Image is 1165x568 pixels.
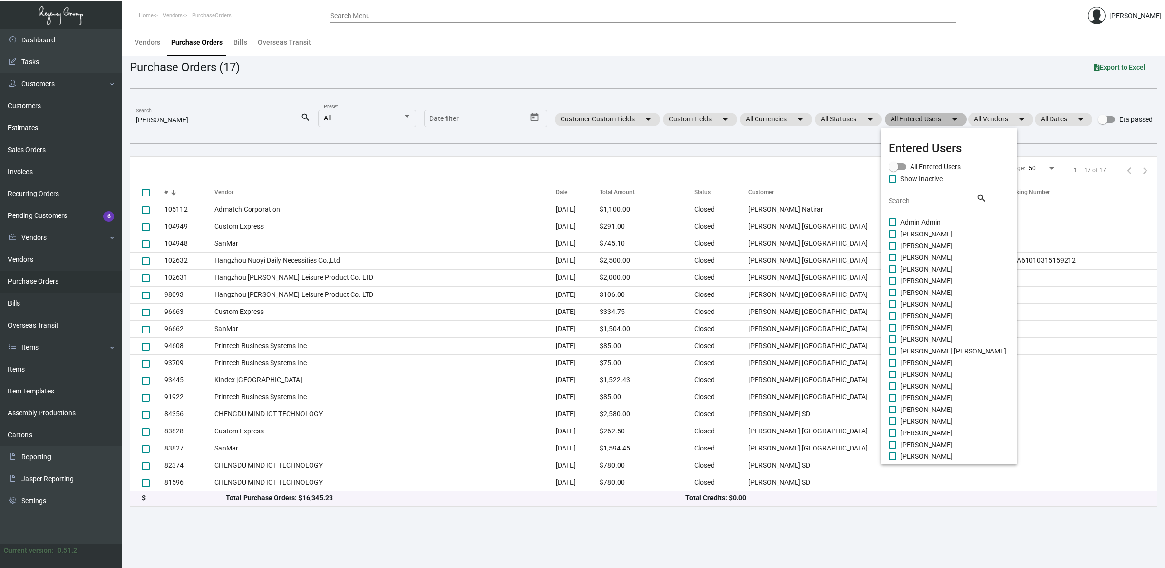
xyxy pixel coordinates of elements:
span: [PERSON_NAME] [900,298,952,310]
span: Admin Admin [900,216,941,228]
span: [PERSON_NAME] [900,369,952,380]
div: 0.51.2 [58,546,77,556]
span: [PERSON_NAME] [900,357,952,369]
span: [PERSON_NAME] [900,333,952,345]
span: [PERSON_NAME] [900,252,952,263]
div: Current version: [4,546,54,556]
span: [PERSON_NAME] [900,439,952,450]
span: [PERSON_NAME] [900,240,952,252]
span: [PERSON_NAME] [900,404,952,415]
span: Show Inactive [900,173,943,185]
span: [PERSON_NAME] [900,427,952,439]
span: All Entered Users [910,161,961,173]
span: [PERSON_NAME] [PERSON_NAME] [900,345,1006,357]
span: [PERSON_NAME] [900,287,952,298]
span: [PERSON_NAME] [900,450,952,462]
mat-icon: search [976,193,987,204]
span: [PERSON_NAME] [900,415,952,427]
span: [PERSON_NAME] [900,310,952,322]
span: [PERSON_NAME] [900,462,952,474]
span: [PERSON_NAME] [900,275,952,287]
span: [PERSON_NAME] [900,380,952,392]
span: [PERSON_NAME] [900,228,952,240]
span: [PERSON_NAME] [900,263,952,275]
mat-card-title: Entered Users [889,139,1010,157]
span: [PERSON_NAME] [900,322,952,333]
span: [PERSON_NAME] [900,392,952,404]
